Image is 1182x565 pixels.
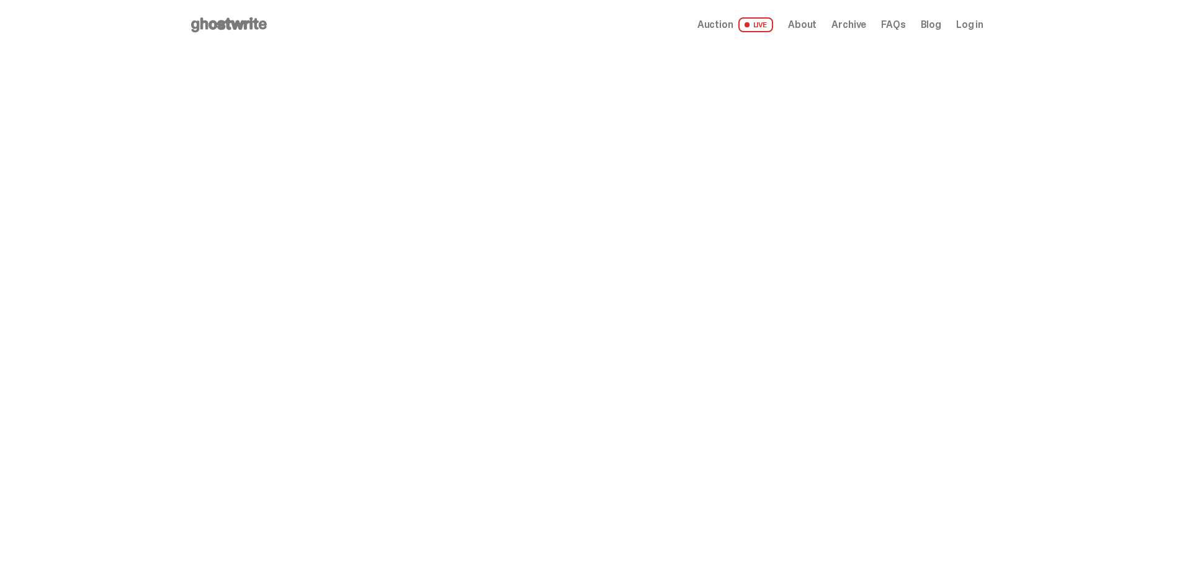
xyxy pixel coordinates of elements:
a: Archive [831,20,866,30]
a: FAQs [881,20,905,30]
a: Log in [956,20,983,30]
a: Auction LIVE [697,17,773,32]
a: About [788,20,817,30]
a: Blog [921,20,941,30]
span: Auction [697,20,733,30]
span: LIVE [738,17,774,32]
